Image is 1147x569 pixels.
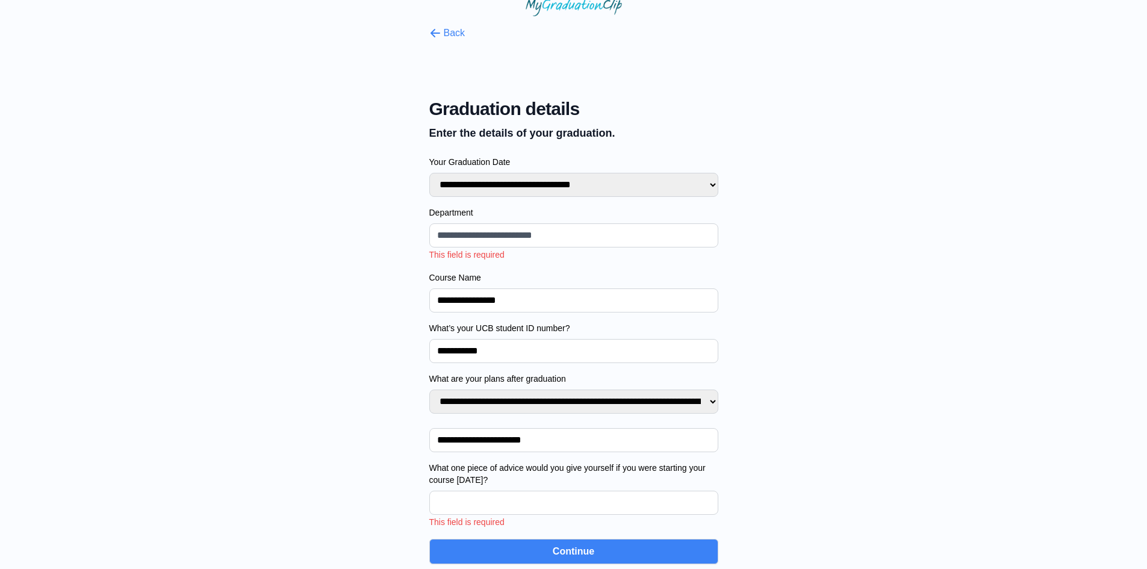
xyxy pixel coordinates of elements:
[429,207,718,219] label: Department
[429,462,718,486] label: What one piece of advice would you give yourself if you were starting your course [DATE]?
[429,98,718,120] span: Graduation details
[429,125,718,141] p: Enter the details of your graduation.
[429,272,718,284] label: Course Name
[429,539,718,564] button: Continue
[429,250,505,260] span: This field is required
[429,26,465,40] button: Back
[429,373,718,385] label: What are your plans after graduation
[429,156,718,168] label: Your Graduation Date
[429,517,505,527] span: This field is required
[429,322,718,334] label: What’s your UCB student ID number?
